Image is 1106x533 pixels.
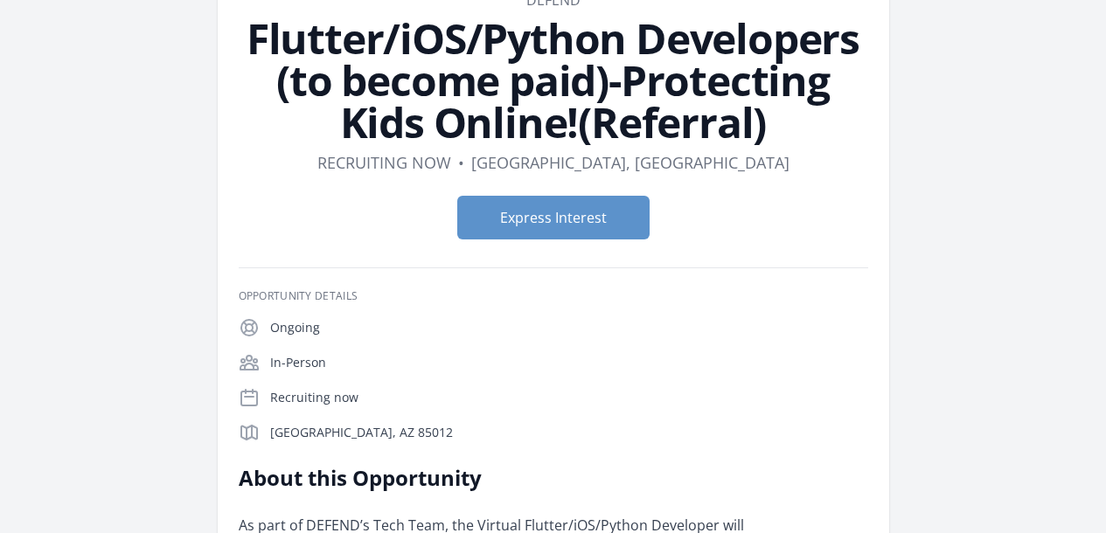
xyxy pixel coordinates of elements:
div: • [458,150,464,175]
button: Express Interest [457,196,650,239]
dd: [GEOGRAPHIC_DATA], [GEOGRAPHIC_DATA] [471,150,790,175]
h3: Opportunity Details [239,289,868,303]
p: Ongoing [270,319,868,336]
h1: Flutter/iOS/Python Developers (to become paid)-Protecting Kids Online!(Referral) [239,17,868,143]
p: Recruiting now [270,389,868,406]
dd: Recruiting now [317,150,451,175]
p: In-Person [270,354,868,371]
p: [GEOGRAPHIC_DATA], AZ 85012 [270,424,868,441]
h2: About this Opportunity [239,464,750,492]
